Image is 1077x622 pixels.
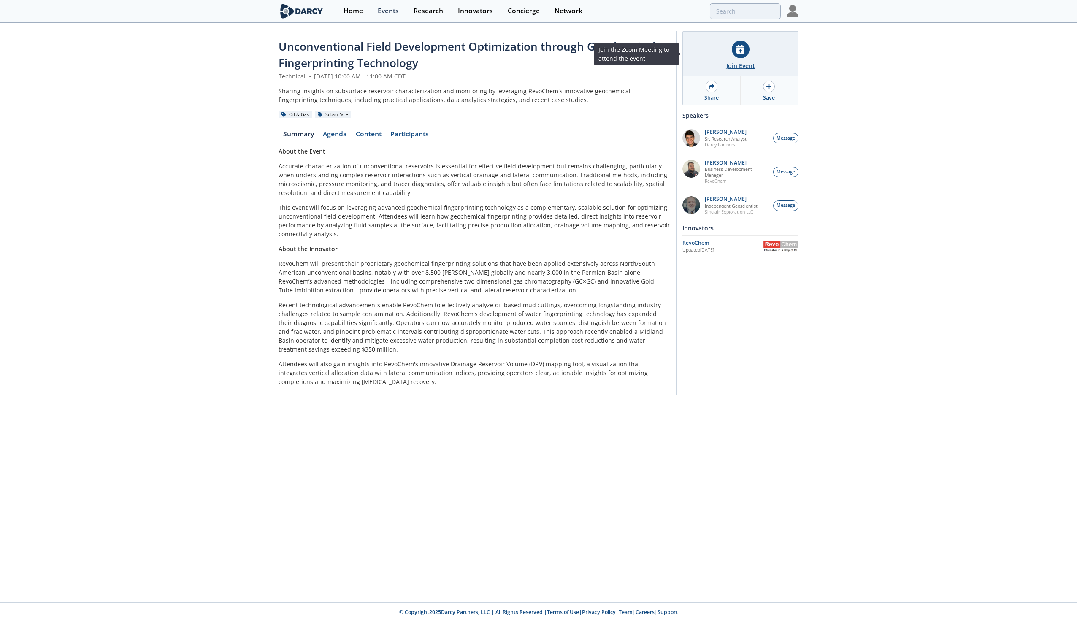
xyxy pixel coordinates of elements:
a: Summary [279,131,318,141]
div: Oil & Gas [279,111,312,119]
p: Sr. Research Analyst [705,136,747,142]
a: Support [658,608,678,616]
span: Unconventional Field Development Optimization through Geochemical Fingerprinting Technology [279,39,655,70]
div: Network [555,8,582,14]
strong: About the Innovator [279,245,338,253]
a: Careers [636,608,655,616]
div: Subsurface [315,111,351,119]
div: Share [704,94,719,102]
a: Agenda [318,131,351,141]
a: Content [351,131,386,141]
img: logo-wide.svg [279,4,325,19]
div: Home [344,8,363,14]
p: [PERSON_NAME] [705,129,747,135]
img: RevoChem [763,241,798,252]
span: Message [777,169,795,176]
img: Profile [787,5,798,17]
p: Accurate characterization of unconventional reservoirs is essential for effective field developme... [279,162,670,197]
div: Concierge [508,8,540,14]
div: Sharing insights on subsurface reservoir characterization and monitoring by leveraging RevoChem's... [279,87,670,104]
p: Business Development Manager [705,166,769,178]
span: Message [777,202,795,209]
div: Save [763,94,775,102]
button: Message [773,167,798,177]
a: Privacy Policy [582,608,616,616]
img: 790b61d6-77b3-4134-8222-5cb555840c93 [682,196,700,214]
p: Attendees will also gain insights into RevoChem's innovative Drainage Reservoir Volume (DRV) mapp... [279,360,670,386]
div: Events [378,8,399,14]
span: Message [777,135,795,142]
div: Innovators [682,221,798,235]
p: © Copyright 2025 Darcy Partners, LLC | All Rights Reserved | | | | | [226,608,851,616]
img: 2k2ez1SvSiOh3gKHmcgF [682,160,700,178]
a: Terms of Use [547,608,579,616]
p: Recent technological advancements enable RevoChem to effectively analyze oil-based mud cuttings, ... [279,300,670,354]
img: pfbUXw5ZTiaeWmDt62ge [682,129,700,147]
p: Independent Geoscientist [705,203,758,209]
input: Advanced Search [710,3,781,19]
div: Speakers [682,108,798,123]
p: RevoChem [705,178,769,184]
div: RevoChem [682,239,763,247]
a: Team [619,608,633,616]
div: Join Event [726,61,755,70]
div: Updated [DATE] [682,247,763,254]
p: Sinclair Exploration LLC [705,209,758,215]
p: [PERSON_NAME] [705,160,769,166]
div: Research [414,8,443,14]
span: • [307,72,312,80]
p: [PERSON_NAME] [705,196,758,202]
p: This event will focus on leveraging advanced geochemical fingerprinting technology as a complemen... [279,203,670,238]
div: Technical [DATE] 10:00 AM - 11:00 AM CDT [279,72,670,81]
div: Innovators [458,8,493,14]
a: RevoChem Updated[DATE] RevoChem [682,239,798,254]
button: Message [773,200,798,211]
p: RevoChem will present their proprietary geochemical fingerprinting solutions that have been appli... [279,259,670,295]
button: Message [773,133,798,143]
strong: About the Event [279,147,325,155]
p: Darcy Partners [705,142,747,148]
a: Participants [386,131,433,141]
